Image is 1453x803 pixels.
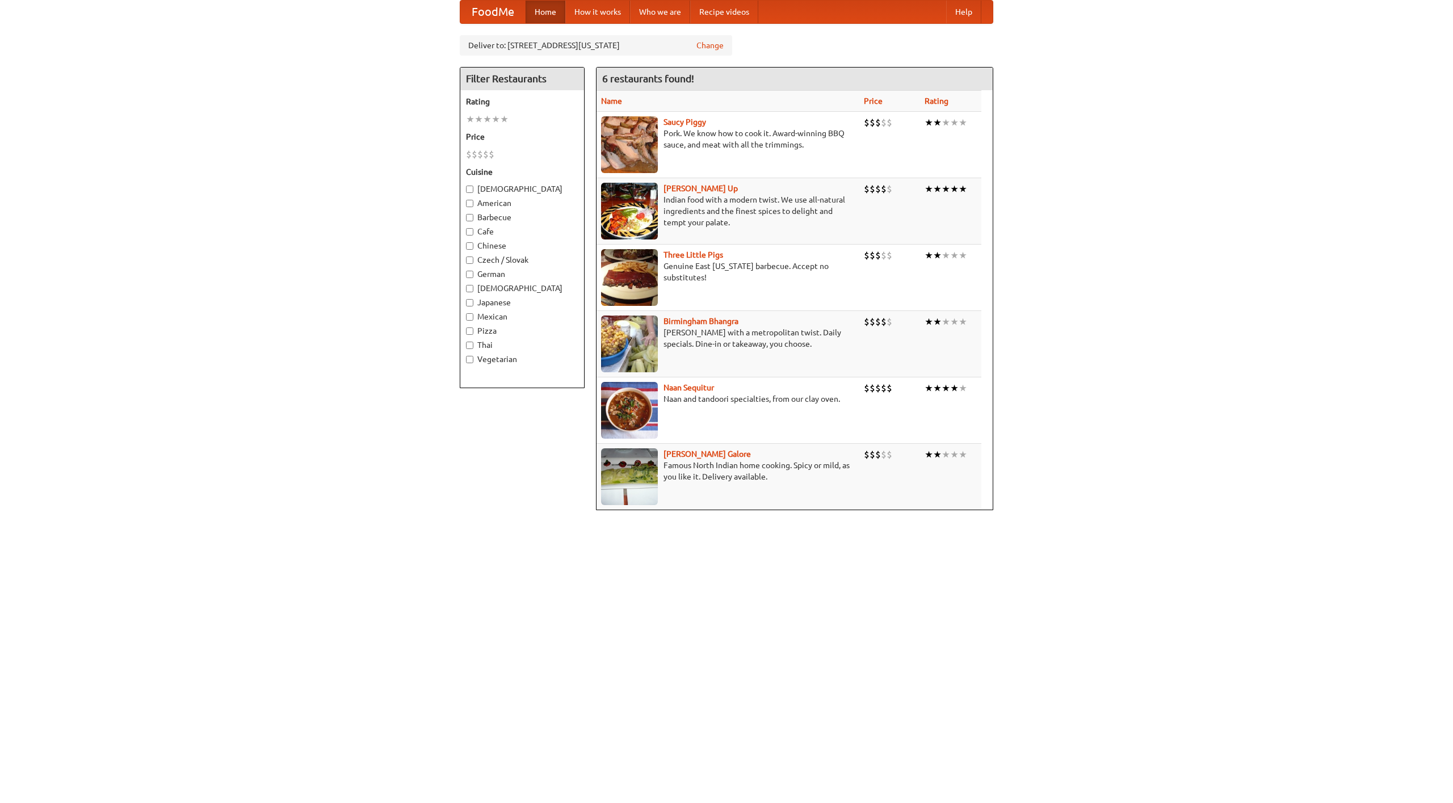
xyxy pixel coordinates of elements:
[472,148,477,161] li: $
[466,313,473,321] input: Mexican
[870,183,875,195] li: $
[500,113,509,125] li: ★
[466,271,473,278] input: German
[601,448,658,505] img: currygalore.jpg
[466,342,473,349] input: Thai
[925,249,933,262] li: ★
[925,316,933,328] li: ★
[466,299,473,306] input: Japanese
[663,117,706,127] a: Saucy Piggy
[959,382,967,394] li: ★
[663,317,738,326] a: Birmingham Bhangra
[942,183,950,195] li: ★
[950,448,959,461] li: ★
[887,116,892,129] li: $
[864,116,870,129] li: $
[466,131,578,142] h5: Price
[602,73,694,84] ng-pluralize: 6 restaurants found!
[875,116,881,129] li: $
[933,116,942,129] li: ★
[950,316,959,328] li: ★
[959,316,967,328] li: ★
[466,297,578,308] label: Japanese
[881,116,887,129] li: $
[466,228,473,236] input: Cafe
[466,257,473,264] input: Czech / Slovak
[959,116,967,129] li: ★
[601,382,658,439] img: naansequitur.jpg
[526,1,565,23] a: Home
[466,212,578,223] label: Barbecue
[864,96,883,106] a: Price
[881,249,887,262] li: $
[925,116,933,129] li: ★
[881,316,887,328] li: $
[959,249,967,262] li: ★
[870,316,875,328] li: $
[466,311,578,322] label: Mexican
[466,242,473,250] input: Chinese
[663,184,738,193] b: [PERSON_NAME] Up
[933,249,942,262] li: ★
[942,116,950,129] li: ★
[950,116,959,129] li: ★
[875,249,881,262] li: $
[663,250,723,259] b: Three Little Pigs
[466,166,578,178] h5: Cuisine
[663,383,714,392] a: Naan Sequitur
[925,183,933,195] li: ★
[881,382,887,394] li: $
[696,40,724,51] a: Change
[881,448,887,461] li: $
[466,183,578,195] label: [DEMOGRAPHIC_DATA]
[875,382,881,394] li: $
[950,382,959,394] li: ★
[946,1,981,23] a: Help
[690,1,758,23] a: Recipe videos
[492,113,500,125] li: ★
[887,316,892,328] li: $
[601,183,658,239] img: curryup.jpg
[460,1,526,23] a: FoodMe
[870,382,875,394] li: $
[601,393,855,405] p: Naan and tandoori specialties, from our clay oven.
[601,260,855,283] p: Genuine East [US_STATE] barbecue. Accept no substitutes!
[663,449,751,459] a: [PERSON_NAME] Galore
[483,113,492,125] li: ★
[864,249,870,262] li: $
[466,197,578,209] label: American
[466,226,578,237] label: Cafe
[466,148,472,161] li: $
[630,1,690,23] a: Who we are
[466,325,578,337] label: Pizza
[925,382,933,394] li: ★
[950,249,959,262] li: ★
[466,268,578,280] label: German
[474,113,483,125] li: ★
[875,183,881,195] li: $
[933,448,942,461] li: ★
[489,148,494,161] li: $
[460,35,732,56] div: Deliver to: [STREET_ADDRESS][US_STATE]
[942,316,950,328] li: ★
[601,96,622,106] a: Name
[466,200,473,207] input: American
[477,148,483,161] li: $
[483,148,489,161] li: $
[466,96,578,107] h5: Rating
[933,382,942,394] li: ★
[870,448,875,461] li: $
[466,354,578,365] label: Vegetarian
[881,183,887,195] li: $
[933,183,942,195] li: ★
[875,448,881,461] li: $
[864,183,870,195] li: $
[466,283,578,294] label: [DEMOGRAPHIC_DATA]
[875,316,881,328] li: $
[887,183,892,195] li: $
[959,183,967,195] li: ★
[925,448,933,461] li: ★
[942,448,950,461] li: ★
